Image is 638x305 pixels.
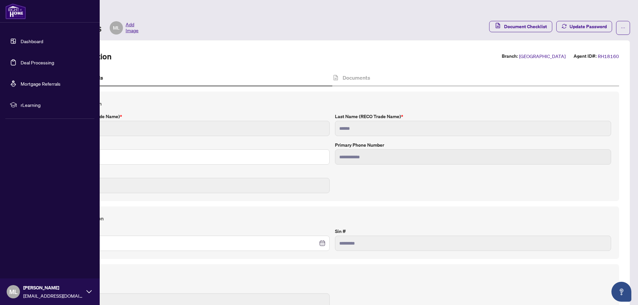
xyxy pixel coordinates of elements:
[23,284,83,291] span: [PERSON_NAME]
[570,21,607,32] span: Update Password
[343,74,370,82] h4: Documents
[489,21,552,32] button: Document Checklist
[53,113,330,120] label: First Name (RECO Trade Name)
[335,141,611,149] label: Primary Phone Number
[126,21,139,35] span: Add Image
[574,52,596,60] label: Agent ID#:
[5,3,26,19] img: logo
[53,228,330,235] label: Date of Birth
[53,214,611,222] h4: Personal Information
[21,101,90,109] span: rLearning
[9,287,18,296] span: ML
[53,272,611,280] h4: Joining Profile
[53,285,330,293] label: HST#
[53,170,330,177] label: E-mail Address
[519,52,566,60] span: [GEOGRAPHIC_DATA]
[21,38,43,44] a: Dashboard
[21,81,60,87] a: Mortgage Referrals
[611,282,631,302] button: Open asap
[502,52,518,60] label: Branch:
[556,21,612,32] button: Update Password
[23,292,83,299] span: [EMAIL_ADDRESS][DOMAIN_NAME]
[621,26,625,30] span: ellipsis
[53,100,611,108] h4: Contact Information
[21,59,54,65] a: Deal Processing
[335,113,611,120] label: Last Name (RECO Trade Name)
[53,141,330,149] label: Legal Name
[113,24,120,32] span: ML
[335,228,611,235] label: Sin #
[598,52,619,60] span: RH18160
[504,21,547,32] span: Document Checklist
